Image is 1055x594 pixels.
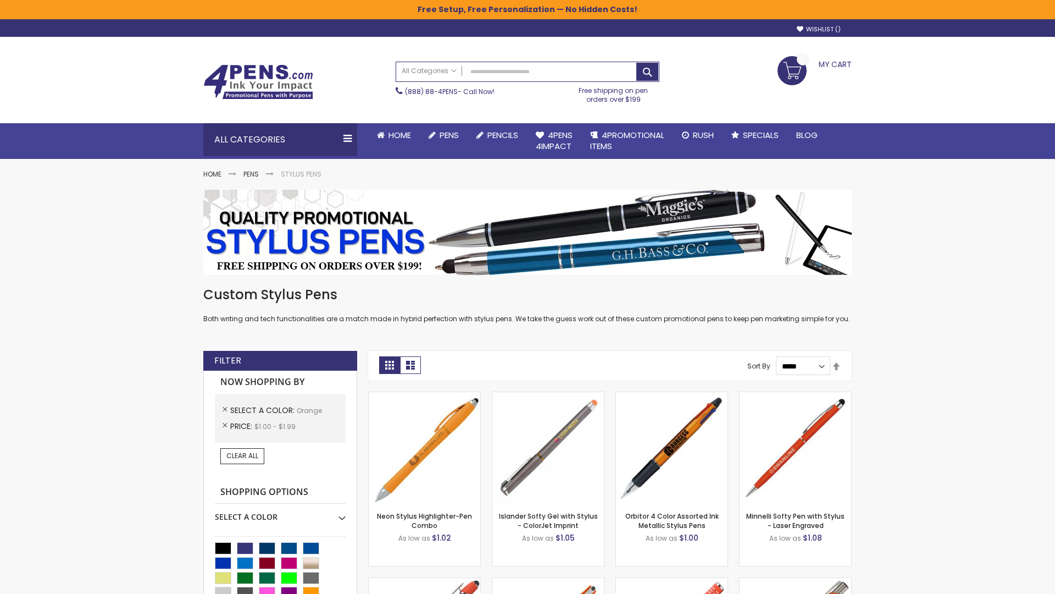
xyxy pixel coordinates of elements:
[388,129,411,141] span: Home
[740,392,851,401] a: Minnelli Softy Pen with Stylus - Laser Engraved-Orange
[616,577,728,587] a: Marin Softy Pen with Stylus - Laser Engraved-Orange
[769,533,801,543] span: As low as
[693,129,714,141] span: Rush
[803,532,822,543] span: $1.08
[214,355,241,367] strong: Filter
[492,392,604,401] a: Islander Softy Gel with Stylus - ColorJet Imprint-Orange
[369,392,480,401] a: Neon Stylus Highlighter-Pen Combo-Orange
[398,533,430,543] span: As low as
[440,129,459,141] span: Pens
[536,129,573,152] span: 4Pens 4impact
[220,448,264,464] a: Clear All
[203,123,357,156] div: All Categories
[468,123,527,147] a: Pencils
[679,532,698,543] span: $1.00
[616,392,728,504] img: Orbitor 4 Color Assorted Ink Metallic Stylus Pens-Orange
[203,190,852,275] img: Stylus Pens
[796,129,818,141] span: Blog
[432,532,451,543] span: $1.02
[492,392,604,504] img: Islander Softy Gel with Stylus - ColorJet Imprint-Orange
[590,129,664,152] span: 4PROMOTIONAL ITEMS
[215,504,346,522] div: Select A Color
[527,123,581,159] a: 4Pens4impact
[215,371,346,394] strong: Now Shopping by
[492,577,604,587] a: Avendale Velvet Touch Stylus Gel Pen-Orange
[568,82,660,104] div: Free shipping on pen orders over $199
[646,533,678,543] span: As low as
[787,123,826,147] a: Blog
[625,512,719,530] a: Orbitor 4 Color Assorted Ink Metallic Stylus Pens
[203,286,852,304] h1: Custom Stylus Pens
[723,123,787,147] a: Specials
[230,421,254,432] span: Price
[230,405,297,416] span: Select A Color
[377,512,472,530] a: Neon Stylus Highlighter-Pen Combo
[740,392,851,504] img: Minnelli Softy Pen with Stylus - Laser Engraved-Orange
[203,169,221,179] a: Home
[369,392,480,504] img: Neon Stylus Highlighter-Pen Combo-Orange
[405,87,458,96] a: (888) 88-4PENS
[405,87,495,96] span: - Call Now!
[396,62,462,80] a: All Categories
[226,451,258,460] span: Clear All
[673,123,723,147] a: Rush
[522,533,554,543] span: As low as
[203,64,313,100] img: 4Pens Custom Pens and Promotional Products
[368,123,420,147] a: Home
[254,422,296,431] span: $1.00 - $1.99
[797,25,841,34] a: Wishlist
[747,361,770,371] label: Sort By
[379,356,400,374] strong: Grid
[616,392,728,401] a: Orbitor 4 Color Assorted Ink Metallic Stylus Pens-Orange
[402,67,457,75] span: All Categories
[743,129,779,141] span: Specials
[297,406,322,415] span: Orange
[581,123,673,159] a: 4PROMOTIONALITEMS
[203,286,852,324] div: Both writing and tech functionalities are a match made in hybrid perfection with stylus pens. We ...
[243,169,259,179] a: Pens
[369,577,480,587] a: 4P-MS8B-Orange
[499,512,598,530] a: Islander Softy Gel with Stylus - ColorJet Imprint
[215,481,346,504] strong: Shopping Options
[420,123,468,147] a: Pens
[740,577,851,587] a: Tres-Chic Softy Brights with Stylus Pen - Laser-Orange
[487,129,518,141] span: Pencils
[556,532,575,543] span: $1.05
[746,512,845,530] a: Minnelli Softy Pen with Stylus - Laser Engraved
[281,169,321,179] strong: Stylus Pens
